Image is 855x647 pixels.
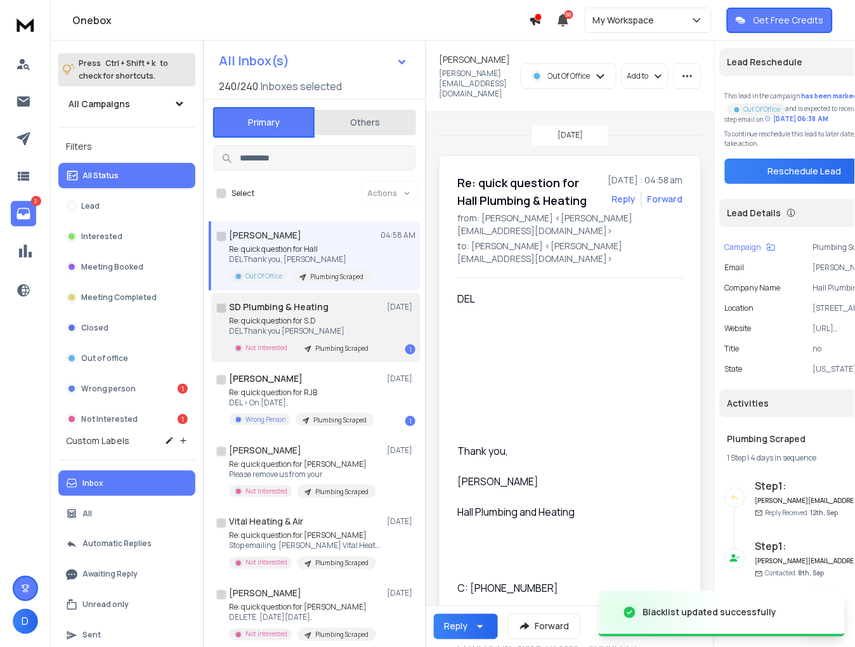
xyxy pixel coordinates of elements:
span: 50 [565,10,573,19]
button: Get Free Credits [727,8,833,33]
button: D [13,609,38,634]
img: logo [13,13,38,36]
div: Blacklist updated successfully [643,606,777,619]
a: 2 [11,201,36,226]
p: 2 [31,196,41,206]
p: My Workspace [593,14,660,27]
h1: Onebox [72,13,529,28]
p: Get Free Credits [754,14,824,27]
